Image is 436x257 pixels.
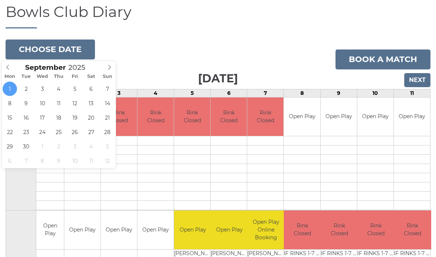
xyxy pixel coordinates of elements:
[174,97,210,136] td: Rink Closed
[101,97,137,136] td: Rink Closed
[3,110,17,125] span: September 15, 2025
[84,82,98,96] span: September 6, 2025
[100,154,115,168] span: October 12, 2025
[247,210,285,249] td: Open Play Online Booking
[137,89,174,97] td: 4
[284,89,320,97] td: 8
[68,139,82,154] span: October 3, 2025
[247,97,283,136] td: Rink Closed
[84,139,98,154] span: October 4, 2025
[100,82,115,96] span: September 7, 2025
[394,210,431,249] td: Rink Closed
[68,154,82,168] span: October 10, 2025
[51,74,67,79] span: Thu
[99,74,116,79] span: Sun
[321,210,358,249] td: Rink Closed
[51,139,66,154] span: October 2, 2025
[19,96,33,110] span: September 9, 2025
[84,154,98,168] span: October 11, 2025
[51,82,66,96] span: September 4, 2025
[3,82,17,96] span: September 1, 2025
[357,89,394,97] td: 10
[66,63,95,72] input: Scroll to increment
[100,139,115,154] span: October 5, 2025
[174,89,211,97] td: 5
[357,210,395,249] td: Rink Closed
[100,125,115,139] span: September 28, 2025
[137,210,174,249] td: Open Play
[35,96,50,110] span: September 10, 2025
[18,74,34,79] span: Tue
[2,74,18,79] span: Mon
[35,125,50,139] span: September 24, 2025
[247,89,284,97] td: 7
[35,154,50,168] span: October 8, 2025
[34,74,51,79] span: Wed
[51,125,66,139] span: September 25, 2025
[357,97,394,136] td: Open Play
[320,89,357,97] td: 9
[51,110,66,125] span: September 18, 2025
[100,110,115,125] span: September 21, 2025
[25,64,66,71] span: Scroll to increment
[36,210,64,249] td: Open Play
[19,139,33,154] span: September 30, 2025
[101,210,137,249] td: Open Play
[404,73,430,87] input: Next
[3,96,17,110] span: September 8, 2025
[68,82,82,96] span: September 5, 2025
[211,97,247,136] td: Rink Closed
[3,125,17,139] span: September 22, 2025
[35,82,50,96] span: September 3, 2025
[84,125,98,139] span: September 27, 2025
[101,89,137,97] td: 3
[321,97,357,136] td: Open Play
[335,49,430,69] a: Book a match
[19,154,33,168] span: October 7, 2025
[174,210,211,249] td: Open Play
[67,74,83,79] span: Fri
[51,96,66,110] span: September 11, 2025
[68,125,82,139] span: September 26, 2025
[6,4,430,28] h1: Bowls Club Diary
[84,96,98,110] span: September 13, 2025
[35,139,50,154] span: October 1, 2025
[100,96,115,110] span: September 14, 2025
[84,110,98,125] span: September 20, 2025
[211,89,247,97] td: 6
[284,210,321,249] td: Rink Closed
[211,210,248,249] td: Open Play
[19,125,33,139] span: September 23, 2025
[19,82,33,96] span: September 2, 2025
[6,40,95,59] button: Choose date
[68,110,82,125] span: September 19, 2025
[3,154,17,168] span: October 6, 2025
[394,97,430,136] td: Open Play
[19,110,33,125] span: September 16, 2025
[137,97,174,136] td: Rink Closed
[35,110,50,125] span: September 17, 2025
[284,97,320,136] td: Open Play
[64,210,101,249] td: Open Play
[68,96,82,110] span: September 12, 2025
[51,154,66,168] span: October 9, 2025
[394,89,430,97] td: 11
[83,74,99,79] span: Sat
[3,139,17,154] span: September 29, 2025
